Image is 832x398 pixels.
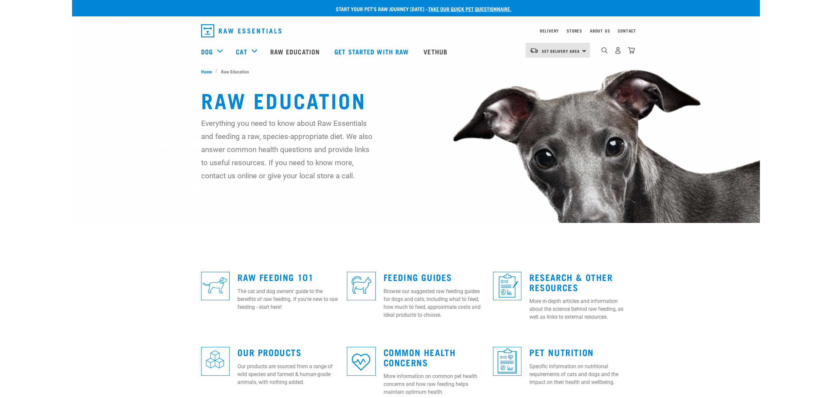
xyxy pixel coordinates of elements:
nav: dropdown navigation [196,22,636,40]
span: Home [201,68,212,75]
a: Raw Feeding 101 [237,274,313,279]
p: Start your pet’s raw journey [DATE] – [77,5,765,13]
a: Our Products [237,349,301,354]
a: Get started with Raw [328,38,417,65]
img: re-icons-healthcheck3-sq-blue.png [493,347,521,375]
a: Cat [236,47,247,56]
a: Vethub [417,38,456,65]
a: Raw Education [264,38,328,65]
img: re-icons-cubes2-sq-blue.png [201,347,230,375]
a: Common Health Concerns [384,349,456,365]
img: re-icons-healthcheck1-sq-blue.png [493,272,521,300]
a: Pet Nutrition [529,349,594,354]
p: Browse our suggested raw feeding guides for dogs and cats, including what to feed, how much to fe... [384,288,485,319]
img: re-icons-cat2-sq-blue.png [347,272,375,300]
a: Research & Other Resources [529,274,613,289]
span: Set Delivery Area [542,50,580,52]
img: van-moving.png [530,48,539,53]
img: home-icon@2x.png [628,47,635,54]
a: Contact [618,30,636,32]
nav: dropdown navigation [72,38,760,65]
a: Dog [201,47,213,56]
a: take our quick pet questionnaire. [428,7,511,10]
p: The cat and dog owners' guide to the benefits of raw feeding. If you're new to raw feeding - star... [237,288,339,311]
p: More in-depth articles and information about the science behind raw feeding, as well as links to ... [529,297,631,321]
img: re-icons-dog3-sq-blue.png [201,272,230,300]
nav: breadcrumbs [201,68,631,75]
a: Home [201,68,216,75]
a: About Us [590,30,610,32]
a: Feeding Guides [384,274,452,279]
p: More information on common pet health concerns and how raw feeding helps maintain optimum health [384,372,485,396]
img: user.png [615,47,621,54]
p: Our products are sourced from a range of wild species and farmed & human-grade animals, with noth... [237,363,339,386]
img: Raw Essentials Logo [201,24,281,37]
a: Delivery [540,30,559,32]
img: re-icons-heart-sq-blue.png [347,347,375,375]
a: Stores [567,30,582,32]
p: Specific information on nutritional requirements of cats and dogs and the impact on their health ... [529,363,631,386]
p: Everything you need to know about Raw Essentials and feeding a raw, species-appropriate diet. We ... [201,117,373,182]
img: home-icon-1@2x.png [601,47,608,53]
h1: Raw Education [201,88,631,111]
